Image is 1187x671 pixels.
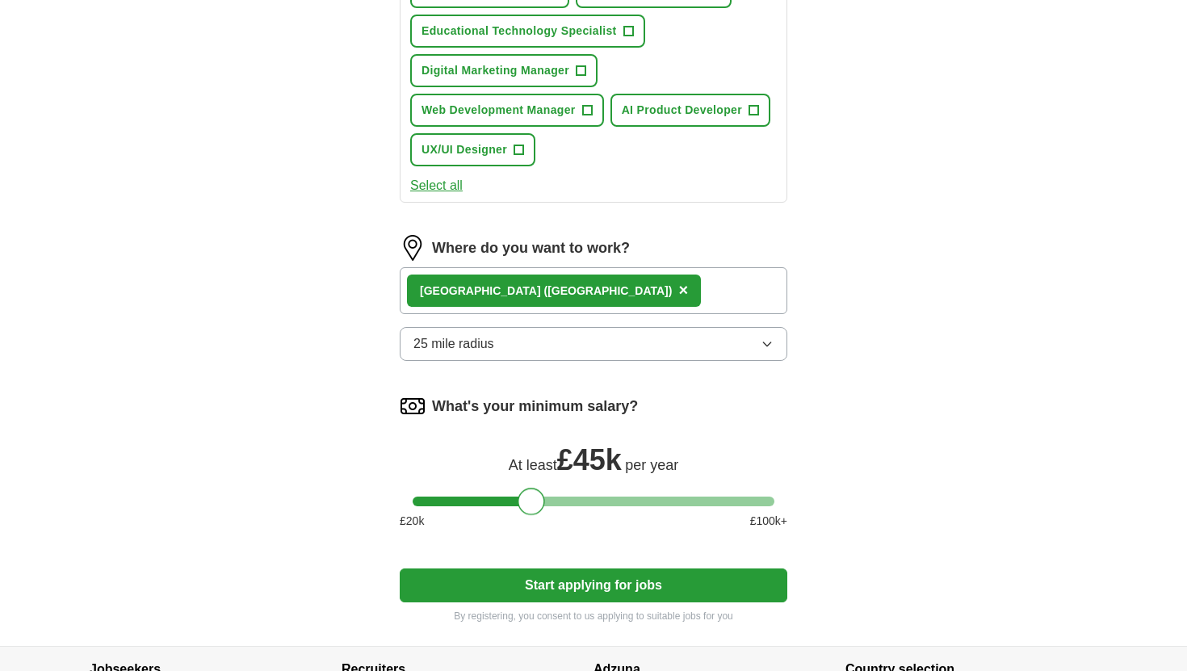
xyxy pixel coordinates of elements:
span: Web Development Manager [422,102,576,119]
span: £ 20 k [400,513,424,530]
span: ([GEOGRAPHIC_DATA]) [543,284,672,297]
button: Educational Technology Specialist [410,15,645,48]
button: Digital Marketing Manager [410,54,598,87]
button: Select all [410,176,463,195]
button: UX/UI Designer [410,133,535,166]
p: By registering, you consent to us applying to suitable jobs for you [400,609,787,623]
label: What's your minimum salary? [432,396,638,417]
span: At least [509,457,557,473]
span: per year [625,457,678,473]
button: AI Product Developer [610,94,770,127]
img: salary.png [400,393,426,419]
strong: [GEOGRAPHIC_DATA] [420,284,541,297]
button: Start applying for jobs [400,568,787,602]
span: £ 100 k+ [750,513,787,530]
span: UX/UI Designer [422,141,507,158]
button: Web Development Manager [410,94,604,127]
span: Educational Technology Specialist [422,23,617,40]
img: location.png [400,235,426,261]
span: £ 45k [557,443,622,476]
span: × [678,281,688,299]
label: Where do you want to work? [432,237,630,259]
span: 25 mile radius [413,334,494,354]
button: 25 mile radius [400,327,787,361]
span: Digital Marketing Manager [422,62,569,79]
span: AI Product Developer [622,102,742,119]
button: × [678,279,688,303]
